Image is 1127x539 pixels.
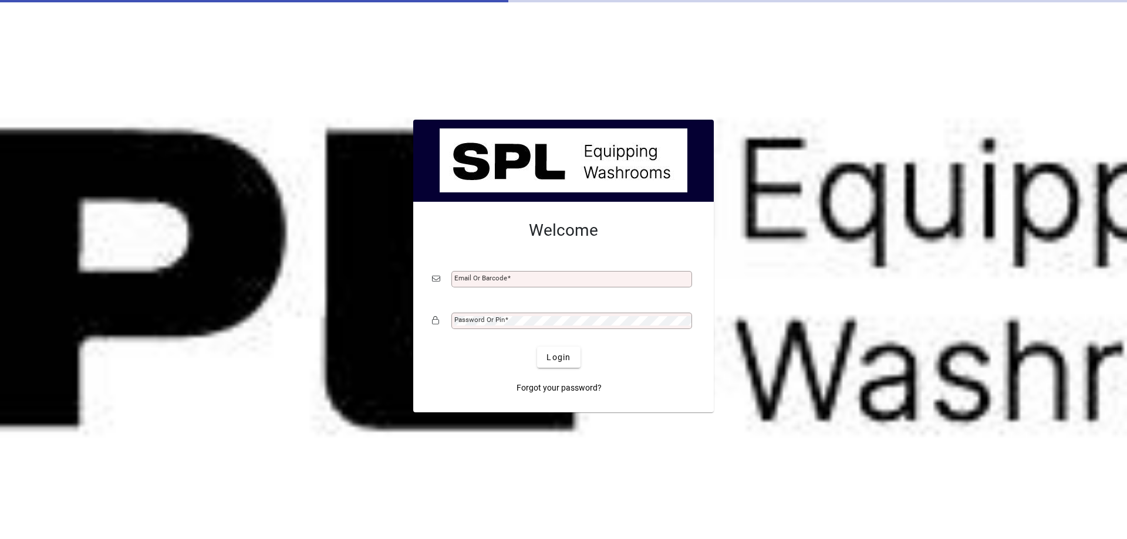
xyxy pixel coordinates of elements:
h2: Welcome [432,221,695,240]
mat-label: Password or Pin [454,316,505,324]
mat-label: Email or Barcode [454,274,507,282]
span: Forgot your password? [517,382,602,394]
span: Login [546,351,571,364]
a: Forgot your password? [512,377,606,398]
button: Login [537,347,580,368]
